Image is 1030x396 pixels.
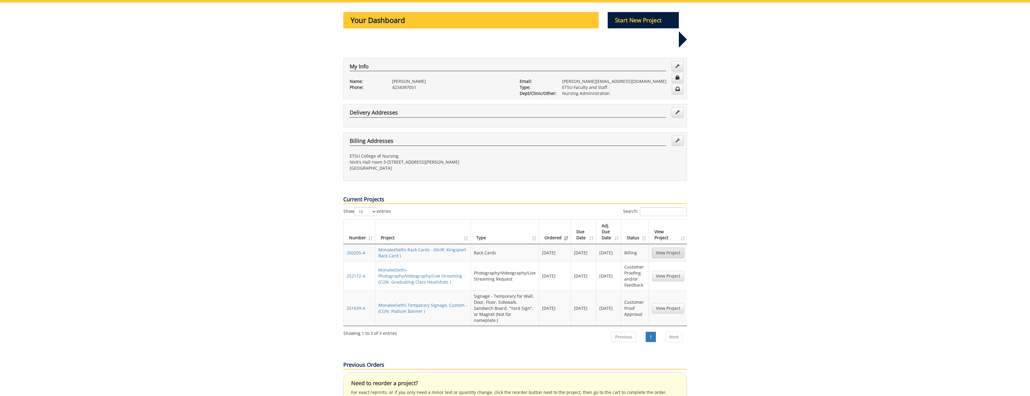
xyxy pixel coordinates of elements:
[539,261,571,291] td: [DATE]
[471,261,539,291] td: Photography/Videography/Live Streaming Request
[350,78,383,84] p: Name:
[343,361,687,369] p: Previous Orders
[392,84,511,90] p: 4234397051
[375,220,471,244] th: Project: activate to sort column ascending
[350,64,666,71] h4: My Info
[571,220,596,244] th: Due Date: activate to sort column ascending
[672,61,684,71] a: Edit Info
[672,136,684,146] a: Edit Addresses
[350,153,511,159] p: ETSU College of Nursing
[640,207,687,216] input: Search:
[571,291,596,326] td: [DATE]
[378,267,465,285] a: MonaleeSethi-Photography/Videography/Live Streaming - (CON: Graduating Class Headshots )
[347,250,365,256] a: 260205-A
[596,291,622,326] td: [DATE]
[539,291,571,326] td: [DATE]
[652,248,684,258] a: View Project
[652,271,684,281] a: View Project
[520,84,553,90] p: Type:
[378,302,467,314] a: MonaleeSethi-Temporary Signage, Custom - (CON: Podium Banner )
[354,207,377,216] select: Showentries
[350,138,666,146] h4: Billing Addresses
[520,90,553,96] p: Dept/Clinic/Other:
[351,380,679,386] h4: Need to reorder a project?
[471,220,539,244] th: Type: activate to sort column ascending
[652,303,684,313] a: View Project
[343,207,391,216] label: Show entries
[378,247,466,259] a: MonaleeSethi-Rack Cards - (NUR: Kingsport Rack Card )
[621,244,649,261] td: Billing
[596,261,622,291] td: [DATE]
[621,291,649,326] td: Customer Proof Approval
[611,332,636,342] a: Previous
[623,207,687,216] label: Search:
[350,110,666,118] h4: Delivery Addresses
[608,12,679,28] p: Start New Project
[596,244,622,261] td: [DATE]
[562,78,681,84] p: [PERSON_NAME][EMAIL_ADDRESS][DOMAIN_NAME]
[520,78,553,84] p: Email:
[347,273,365,279] a: 252172-A
[392,78,511,84] p: [PERSON_NAME]
[344,220,375,244] th: Number: activate to sort column ascending
[621,220,649,244] th: Status: activate to sort column ascending
[621,261,649,291] td: Customer Proofing and/or Feedback
[347,305,365,311] a: 251639-A
[596,220,622,244] th: Adj. Due Date: activate to sort column ascending
[672,84,684,94] a: Change Communication Preferences
[350,84,383,90] p: Phone:
[539,244,571,261] td: [DATE]
[562,84,681,90] p: ETSU Faculty and Staff
[343,12,599,28] p: Your Dashboard
[672,107,684,118] a: Edit Addresses
[665,332,682,342] a: Next
[571,261,596,291] td: [DATE]
[343,196,687,204] p: Current Projects
[471,244,539,261] td: Rack Cards
[343,328,397,336] div: Showing 1 to 3 of 3 entries
[646,332,656,342] a: 1
[562,90,681,96] p: Nursing Administration
[608,18,679,24] a: Start New Project
[350,165,511,171] p: [GEOGRAPHIC_DATA]
[471,291,539,326] td: Signage - Temporary for Wall, Door, Floor, Sidewalk, Sandwich Board, "Yard Sign", or Magnet (Not ...
[672,73,684,83] a: Change Password
[649,220,687,244] th: View Project: activate to sort column ascending
[350,159,511,165] p: NIck's Hall room 3-[STREET_ADDRESS][PERSON_NAME]
[571,244,596,261] td: [DATE]
[539,220,571,244] th: Ordered: activate to sort column ascending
